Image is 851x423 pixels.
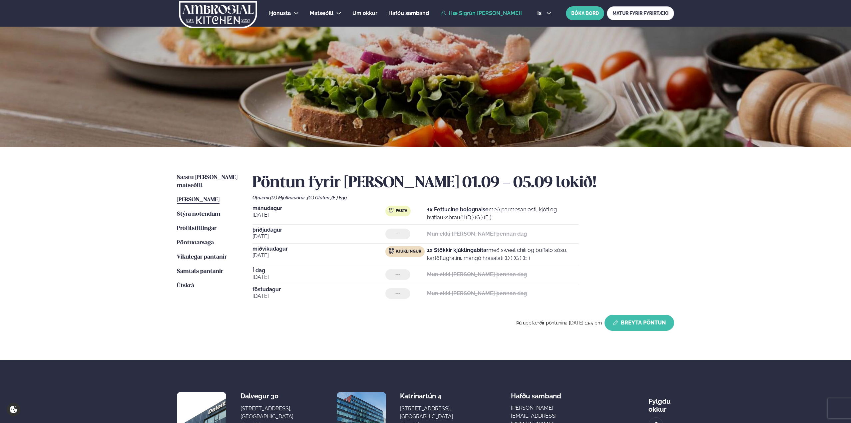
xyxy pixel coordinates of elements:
[537,11,544,16] span: is
[331,195,347,200] span: (E ) Egg
[177,283,194,289] span: Útskrá
[516,320,602,325] span: Þú uppfærðir pöntunina [DATE] 1:55 pm
[177,211,220,217] span: Stýra notendum
[352,9,377,17] a: Um okkur
[177,254,227,260] span: Vikulegar pantanir
[252,195,674,200] div: Ofnæmi:
[240,392,293,400] div: Dalvegur 30
[566,6,604,20] button: BÓKA BORÐ
[395,231,400,237] span: ---
[252,206,385,211] span: mánudagur
[427,271,527,278] strong: Mun ekki [PERSON_NAME] þennan dag
[177,269,223,274] span: Samtals pantanir
[177,197,219,203] span: [PERSON_NAME]
[389,208,394,213] img: pasta.svg
[177,196,219,204] a: [PERSON_NAME]
[388,10,429,16] span: Hafðu samband
[252,292,385,300] span: [DATE]
[511,387,561,400] span: Hafðu samband
[310,9,333,17] a: Matseðill
[252,246,385,252] span: miðvikudagur
[252,233,385,241] span: [DATE]
[270,195,307,200] span: (D ) Mjólkurvörur ,
[177,268,223,276] a: Samtals pantanir
[400,405,453,421] div: [STREET_ADDRESS], [GEOGRAPHIC_DATA]
[532,11,557,16] button: is
[7,403,20,416] a: Cookie settings
[177,240,214,246] span: Pöntunarsaga
[177,225,216,233] a: Prófílstillingar
[396,208,407,214] span: Pasta
[252,211,385,219] span: [DATE]
[177,174,239,190] a: Næstu [PERSON_NAME] matseðill
[252,252,385,260] span: [DATE]
[400,392,453,400] div: Katrínartún 4
[310,10,333,16] span: Matseðill
[427,290,527,297] strong: Mun ekki [PERSON_NAME] þennan dag
[607,6,674,20] a: MATUR FYRIR FYRIRTÆKI
[427,231,527,237] strong: Mun ekki [PERSON_NAME] þennan dag
[240,405,293,421] div: [STREET_ADDRESS], [GEOGRAPHIC_DATA]
[252,174,674,192] h2: Pöntun fyrir [PERSON_NAME] 01.09 - 05.09 lokið!
[396,249,421,254] span: Kjúklingur
[252,227,385,233] span: þriðjudagur
[268,10,291,16] span: Þjónusta
[389,248,394,254] img: chicken.svg
[177,210,220,218] a: Stýra notendum
[177,253,227,261] a: Vikulegar pantanir
[252,287,385,292] span: föstudagur
[177,226,216,231] span: Prófílstillingar
[427,206,579,222] p: með parmesan osti, kjöti og hvítlauksbrauði (D ) (G ) (E )
[648,392,674,413] div: Fylgdu okkur
[352,10,377,16] span: Um okkur
[177,282,194,290] a: Útskrá
[268,9,291,17] a: Þjónusta
[177,239,214,247] a: Pöntunarsaga
[178,1,258,28] img: logo
[388,9,429,17] a: Hafðu samband
[395,291,400,296] span: ---
[252,273,385,281] span: [DATE]
[252,268,385,273] span: Í dag
[441,10,522,16] a: Hæ Sigrún [PERSON_NAME]!
[427,206,489,213] strong: 1x Fettucine bolognaise
[427,246,579,262] p: með sweet chili og buffalo sósu, kartöflugratíni, mangó hrásalati (D ) (G ) (E )
[395,272,400,277] span: ---
[427,247,488,253] strong: 1x Stökkir kjúklingabitar
[177,175,237,188] span: Næstu [PERSON_NAME] matseðill
[307,195,331,200] span: (G ) Glúten ,
[605,315,674,331] button: Breyta Pöntun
